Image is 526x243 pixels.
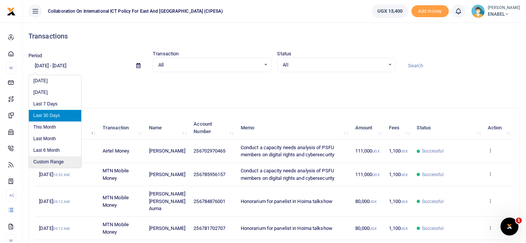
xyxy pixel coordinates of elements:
li: Last 7 Days [29,98,81,110]
a: Add money [411,8,449,13]
span: MTN Mobile Money [103,222,129,235]
span: [PERSON_NAME] [149,148,185,154]
img: logo-small [7,7,16,16]
li: Custom Range [29,156,81,168]
small: 10:52 AM [53,173,70,177]
label: Period [28,52,42,59]
span: 1,100 [389,199,408,204]
span: UGX 13,400 [377,7,403,15]
th: Status: activate to sort column ascending [413,116,484,139]
span: [DATE] [39,199,70,204]
th: Amount: activate to sort column ascending [351,116,385,139]
th: Transaction: activate to sort column ascending [98,116,145,139]
span: 256781702707 [194,225,225,231]
span: MTN Mobile Money [103,195,129,208]
li: M [6,62,16,74]
span: MTN Mobile Money [103,168,129,181]
li: Last 30 Days [29,110,81,121]
img: profile-user [471,4,485,18]
small: UGX [370,200,377,204]
small: UGX [370,227,377,231]
span: [PERSON_NAME] [149,172,185,177]
span: 1,100 [389,225,408,231]
li: Last 6 Month [29,145,81,156]
span: Conduct a capacity needs analysis of PSFU members on digital rights and cybersecurity [241,145,334,158]
small: UGX [372,173,379,177]
th: Action: activate to sort column ascending [484,116,514,139]
iframe: Intercom live chat [501,218,519,236]
li: [DATE] [29,87,81,98]
span: ENABEL [488,11,520,18]
span: 1 [516,218,522,224]
th: Account Number: activate to sort column ascending [189,116,237,139]
span: Successful [422,148,444,154]
p: Download [28,81,520,89]
span: Successful [422,198,444,205]
li: This Month [29,121,81,133]
span: 80,000 [355,199,377,204]
span: 111,000 [355,148,380,154]
small: UGX [372,149,379,153]
span: 80,000 [355,225,377,231]
span: 1,100 [389,148,408,154]
th: Fees: activate to sort column ascending [385,116,413,139]
small: UGX [401,149,408,153]
th: Name: activate to sort column ascending [145,116,190,139]
li: [DATE] [29,75,81,87]
input: select period [28,59,130,72]
label: Status [277,50,292,58]
span: 1,100 [389,172,408,177]
span: Honorarium for panelist in Hoima talkshow [241,225,332,231]
span: All [283,61,385,69]
li: Last Month [29,133,81,145]
span: Successful [422,171,444,178]
small: UGX [401,173,408,177]
small: 09:12 AM [53,200,70,204]
small: UGX [401,227,408,231]
li: Toup your wallet [411,5,449,18]
small: UGX [401,200,408,204]
li: Wallet ballance [369,4,411,18]
span: 111,000 [355,172,380,177]
li: Ac [6,189,16,202]
span: Conduct a capacity needs analysis of PSFU members on digital rights and cybersecurity [241,168,334,181]
small: 09:12 AM [53,227,70,231]
span: [PERSON_NAME] [149,225,185,231]
span: 256702970465 [194,148,225,154]
small: [PERSON_NAME] [488,5,520,11]
h4: Transactions [28,32,520,40]
span: [DATE] [39,225,70,231]
span: Collaboration on International ICT Policy For East and [GEOGRAPHIC_DATA] (CIPESA) [45,8,226,15]
label: Transaction [153,50,179,58]
span: Airtel Money [103,148,129,154]
a: profile-user [PERSON_NAME] ENABEL [471,4,520,18]
a: UGX 13,400 [372,4,408,18]
span: [PERSON_NAME] [PERSON_NAME] Auma [149,191,185,211]
span: [DATE] [39,172,70,177]
span: 256784876001 [194,199,225,204]
a: logo-small logo-large logo-large [7,8,16,14]
span: All [158,61,260,69]
th: Memo: activate to sort column ascending [237,116,351,139]
span: 256785956157 [194,172,225,177]
span: Successful [422,225,444,232]
span: Honorarium for panelist in Hoima talkshow [241,199,332,204]
span: Add money [411,5,449,18]
input: Search [402,59,520,72]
